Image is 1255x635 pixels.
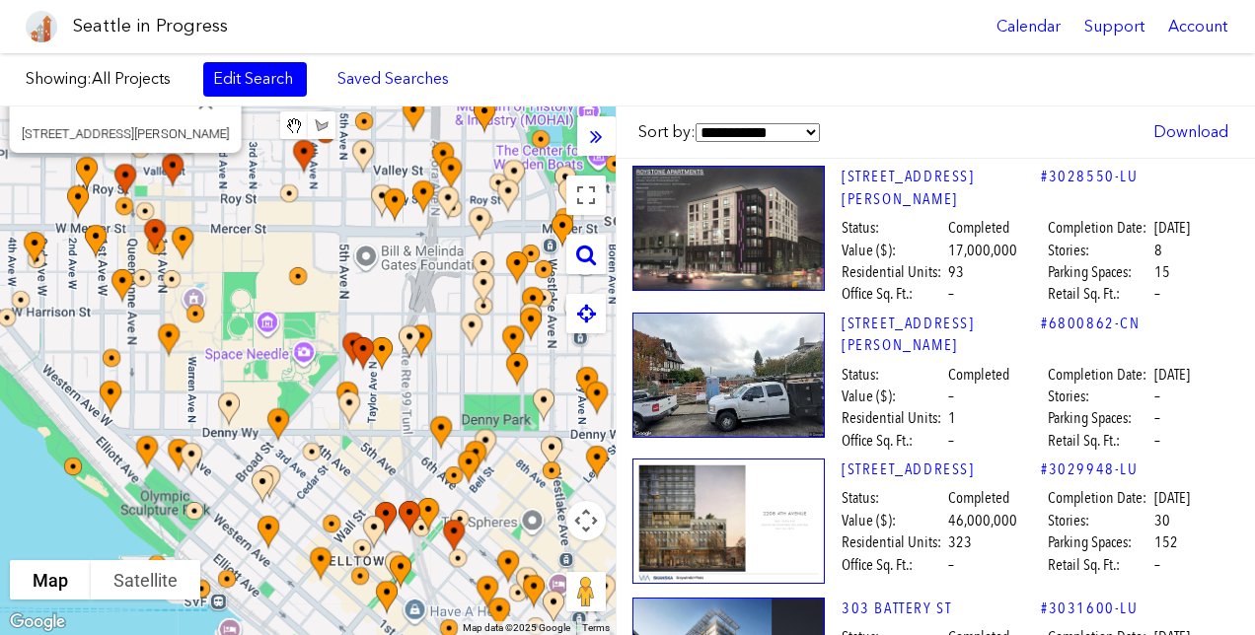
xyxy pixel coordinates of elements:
span: [DATE] [1154,487,1190,509]
span: 323 [948,531,972,553]
button: Stop drawing [280,111,308,139]
span: Completion Date: [1048,487,1151,509]
span: 1 [948,407,956,429]
a: #3028550-LU [1041,166,1139,187]
img: 1.jpg [632,166,825,291]
label: Showing: [26,68,184,90]
span: Status: [842,217,945,239]
span: – [1154,554,1160,576]
span: Status: [842,364,945,386]
div: [STREET_ADDRESS][PERSON_NAME] [22,126,230,141]
img: Google [5,609,70,635]
span: – [1154,430,1160,452]
a: Edit Search [203,62,307,96]
span: 93 [948,261,964,283]
span: – [948,554,954,576]
span: – [1154,283,1160,305]
img: 309_W_KINNEAR_PL_SEATTLE.jpg [632,313,825,438]
span: Residential Units: [842,531,945,553]
button: Drag Pegman onto the map to open Street View [566,572,606,611]
span: Office Sq. Ft.: [842,554,945,576]
span: Completed [948,217,1009,239]
a: 303 BATTERY ST [842,598,1041,619]
a: #3029948-LU [1041,459,1139,480]
span: Office Sq. Ft.: [842,430,945,452]
span: – [948,386,954,407]
span: All Projects [92,69,171,88]
a: Open this area in Google Maps (opens a new window) [5,609,70,635]
span: Parking Spaces: [1048,261,1151,283]
span: – [1154,386,1160,407]
span: Value ($): [842,240,945,261]
span: 30 [1154,510,1170,531]
a: #3031600-LU [1041,598,1139,619]
span: 8 [1154,240,1162,261]
select: Sort by: [696,123,820,142]
span: Residential Units: [842,407,945,429]
img: favicon-96x96.png [26,11,57,42]
span: Map data ©2025 Google [463,622,570,633]
span: – [948,430,954,452]
a: [STREET_ADDRESS] [842,459,1041,480]
span: Stories: [1048,386,1151,407]
span: Completed [948,364,1009,386]
span: Parking Spaces: [1048,407,1151,429]
button: Map camera controls [566,501,606,540]
span: Completion Date: [1048,217,1151,239]
span: Office Sq. Ft.: [842,283,945,305]
span: Retail Sq. Ft.: [1048,283,1151,305]
span: – [1154,407,1160,429]
a: [STREET_ADDRESS][PERSON_NAME] [842,313,1041,357]
span: Retail Sq. Ft.: [1048,554,1151,576]
span: Stories: [1048,510,1151,531]
span: Residential Units: [842,261,945,283]
span: Status: [842,487,945,509]
span: Value ($): [842,510,945,531]
span: Retail Sq. Ft.: [1048,430,1151,452]
span: Parking Spaces: [1048,531,1151,553]
span: 15 [1154,261,1170,283]
a: [STREET_ADDRESS][PERSON_NAME] [842,166,1041,210]
button: Toggle fullscreen view [566,176,606,215]
span: [DATE] [1154,364,1190,386]
a: #6800862-CN [1041,313,1141,334]
span: [DATE] [1154,217,1190,239]
span: Stories: [1048,240,1151,261]
span: 152 [1154,531,1178,553]
h1: Seattle in Progress [73,14,228,38]
span: Value ($): [842,386,945,407]
label: Sort by: [638,121,820,143]
span: 46,000,000 [948,510,1017,531]
button: Show street map [10,560,91,600]
button: Show satellite imagery [91,560,200,600]
a: Download [1144,115,1238,149]
a: Saved Searches [327,62,460,96]
img: 1.jpg [632,459,825,584]
button: Draw a shape [308,111,335,139]
a: Terms [582,622,610,633]
span: Completed [948,487,1009,509]
span: – [948,283,954,305]
span: Completion Date: [1048,364,1151,386]
span: 17,000,000 [948,240,1017,261]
